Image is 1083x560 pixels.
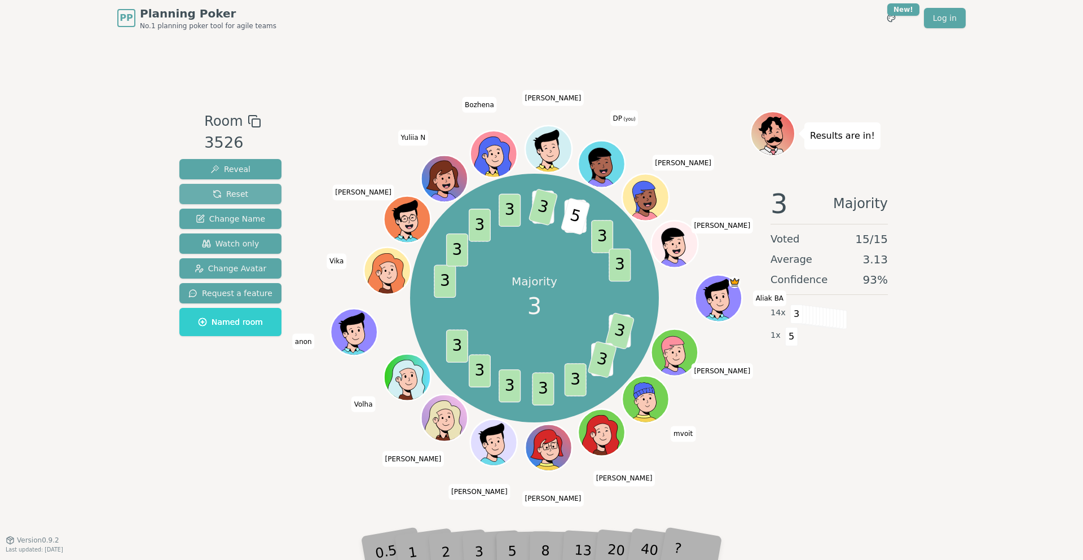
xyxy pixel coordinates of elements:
[204,111,243,131] span: Room
[560,197,590,235] span: 5
[593,470,655,486] span: Click to change your name
[434,265,456,298] span: 3
[196,213,265,224] span: Change Name
[771,231,800,247] span: Voted
[587,341,617,378] span: 3
[528,188,558,226] span: 3
[382,451,444,466] span: Click to change your name
[179,308,281,336] button: Named room
[327,253,346,269] span: Click to change your name
[6,546,63,553] span: Last updated: [DATE]
[332,184,394,200] span: Click to change your name
[532,372,554,405] span: 3
[610,110,639,126] span: Click to change your name
[753,290,786,306] span: Click to change your name
[6,536,59,545] button: Version0.9.2
[591,220,613,253] span: 3
[210,164,250,175] span: Reveal
[833,190,888,217] span: Majority
[398,130,429,145] span: Click to change your name
[605,312,635,350] span: 3
[204,131,261,155] div: 3526
[198,316,263,328] span: Named room
[140,21,276,30] span: No.1 planning poker tool for agile teams
[855,231,888,247] span: 15 / 15
[522,90,584,105] span: Click to change your name
[729,276,741,288] span: Aliak BA is the host
[202,238,259,249] span: Watch only
[468,209,490,242] span: 3
[691,363,753,378] span: Click to change your name
[771,272,827,288] span: Confidence
[609,249,631,282] span: 3
[351,396,376,412] span: Click to change your name
[179,209,281,229] button: Change Name
[468,354,490,387] span: 3
[671,426,695,442] span: Click to change your name
[579,142,623,186] button: Click to change your avatar
[862,252,888,267] span: 3.13
[179,283,281,303] button: Request a feature
[446,329,468,363] span: 3
[771,307,786,319] span: 14 x
[652,155,714,170] span: Click to change your name
[691,218,753,233] span: Click to change your name
[179,233,281,254] button: Watch only
[17,536,59,545] span: Version 0.9.2
[881,8,901,28] button: New!
[622,116,636,121] span: (you)
[512,273,557,289] p: Majority
[527,289,541,323] span: 3
[771,190,788,217] span: 3
[120,11,133,25] span: PP
[446,233,468,266] span: 3
[785,327,798,346] span: 5
[564,363,586,396] span: 3
[140,6,276,21] span: Planning Poker
[213,188,248,200] span: Reset
[863,272,888,288] span: 93 %
[292,333,315,349] span: Click to change your name
[771,329,781,342] span: 1 x
[499,369,521,403] span: 3
[790,305,803,324] span: 3
[179,258,281,279] button: Change Avatar
[179,184,281,204] button: Reset
[179,159,281,179] button: Reveal
[188,288,272,299] span: Request a feature
[771,252,812,267] span: Average
[448,484,510,500] span: Click to change your name
[522,491,584,506] span: Click to change your name
[887,3,919,16] div: New!
[195,263,267,274] span: Change Avatar
[499,194,521,227] span: 3
[462,96,497,112] span: Click to change your name
[117,6,276,30] a: PPPlanning PokerNo.1 planning poker tool for agile teams
[810,128,875,144] p: Results are in!
[924,8,966,28] a: Log in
